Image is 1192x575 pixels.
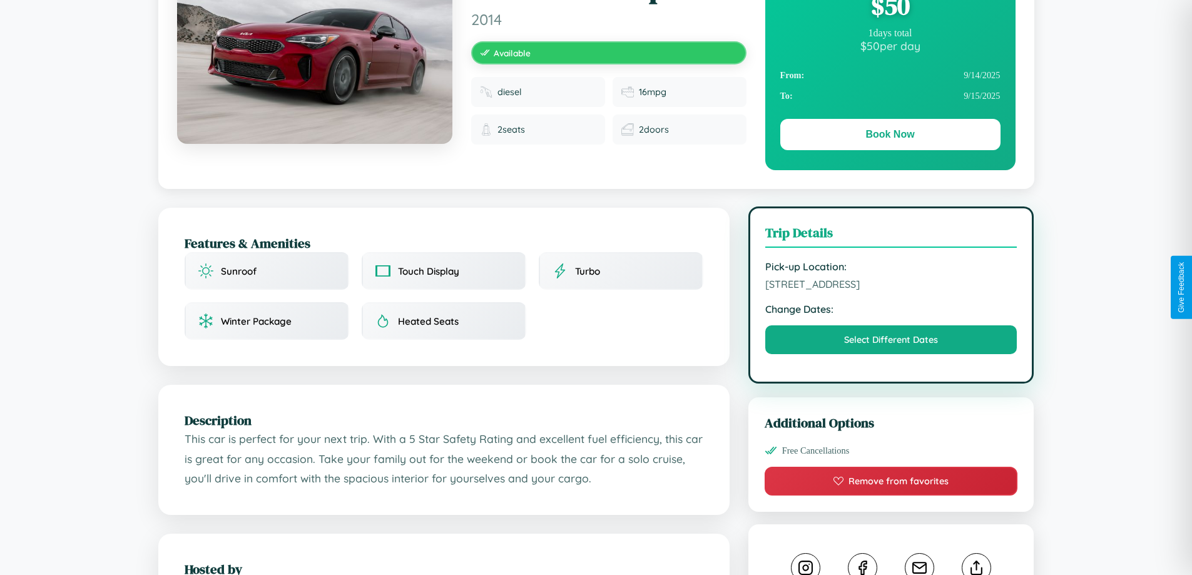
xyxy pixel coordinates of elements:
button: Book Now [780,119,1001,150]
img: Doors [621,123,634,136]
button: Remove from favorites [765,467,1018,496]
span: Touch Display [398,265,459,277]
span: Sunroof [221,265,257,277]
button: Select Different Dates [765,325,1017,354]
img: Fuel efficiency [621,86,634,98]
div: $ 50 per day [780,39,1001,53]
span: Turbo [575,265,600,277]
span: Available [494,48,531,58]
strong: Change Dates: [765,303,1017,315]
strong: Pick-up Location: [765,260,1017,273]
h2: Description [185,411,703,429]
h3: Additional Options [765,414,1018,432]
span: 16 mpg [639,86,666,98]
div: Give Feedback [1177,262,1186,313]
span: Free Cancellations [782,445,850,456]
strong: To: [780,91,793,101]
span: 2 seats [497,124,525,135]
div: 9 / 15 / 2025 [780,86,1001,106]
span: [STREET_ADDRESS] [765,278,1017,290]
div: 9 / 14 / 2025 [780,65,1001,86]
span: diesel [497,86,522,98]
p: This car is perfect for your next trip. With a 5 Star Safety Rating and excellent fuel efficiency... [185,429,703,489]
span: Heated Seats [398,315,459,327]
img: Fuel type [480,86,492,98]
span: Winter Package [221,315,292,327]
span: 2 doors [639,124,669,135]
div: 1 days total [780,28,1001,39]
strong: From: [780,70,805,81]
h3: Trip Details [765,223,1017,248]
span: 2014 [471,10,746,29]
h2: Features & Amenities [185,234,703,252]
img: Seats [480,123,492,136]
